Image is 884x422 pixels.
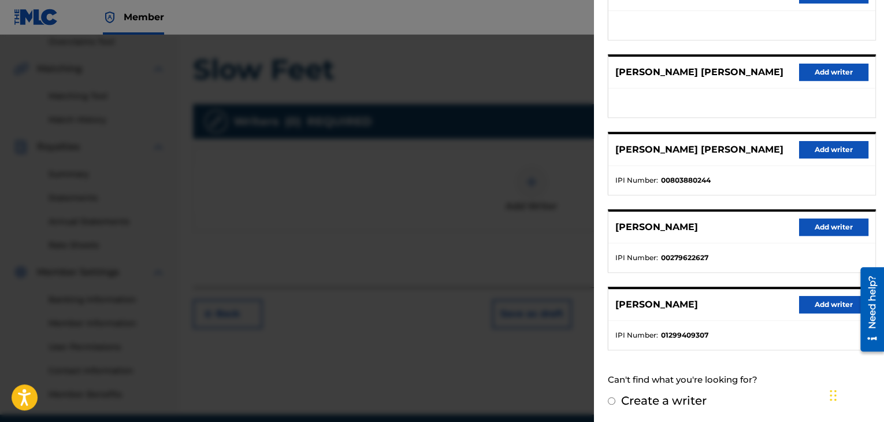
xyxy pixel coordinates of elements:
label: Create a writer [621,394,707,408]
div: Can't find what you're looking for? [608,368,876,393]
iframe: Resource Center [852,263,884,356]
strong: 01299409307 [661,330,708,340]
strong: 00279622627 [661,253,708,263]
span: IPI Number : [615,175,658,186]
p: [PERSON_NAME] [PERSON_NAME] [615,143,783,157]
button: Add writer [799,219,868,236]
button: Add writer [799,296,868,313]
button: Add writer [799,141,868,158]
button: Add writer [799,64,868,81]
span: IPI Number : [615,330,658,340]
iframe: Chat Widget [826,367,884,422]
img: MLC Logo [14,9,58,25]
span: Member [124,10,164,24]
img: Top Rightsholder [103,10,117,24]
p: [PERSON_NAME] [615,298,698,312]
p: [PERSON_NAME] [PERSON_NAME] [615,65,783,79]
p: [PERSON_NAME] [615,220,698,234]
strong: 00803880244 [661,175,711,186]
span: IPI Number : [615,253,658,263]
div: Drag [830,378,837,413]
